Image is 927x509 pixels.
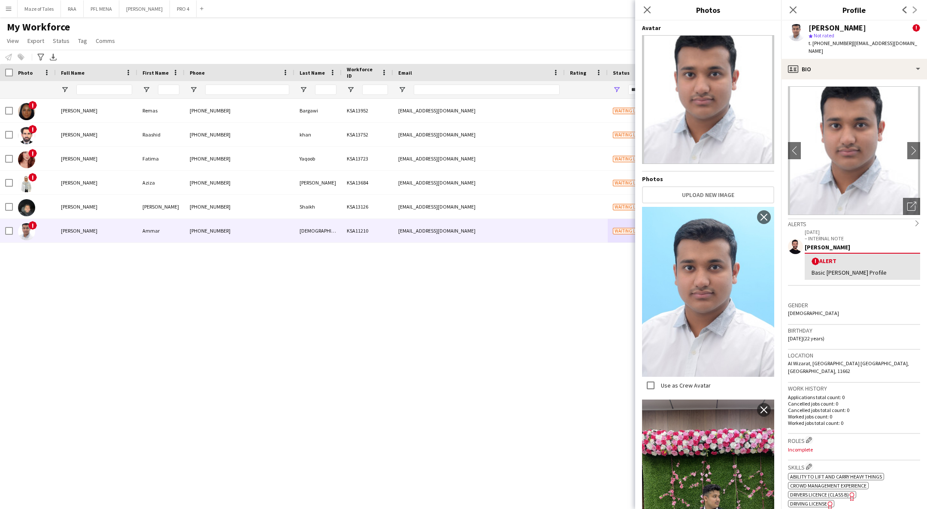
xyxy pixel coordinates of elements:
[790,482,866,489] span: Crowd management experience
[642,207,774,377] img: Crew photo 938155
[185,123,294,146] div: [PHONE_NUMBER]
[812,258,819,265] span: !
[809,40,917,54] span: | [EMAIL_ADDRESS][DOMAIN_NAME]
[142,86,150,94] button: Open Filter Menu
[137,147,185,170] div: Fatima
[788,335,824,342] span: [DATE] (22 years)
[78,37,87,45] span: Tag
[805,243,920,251] div: [PERSON_NAME]
[294,171,342,194] div: [PERSON_NAME]
[903,198,920,215] div: Open photos pop-in
[185,99,294,122] div: [PHONE_NUMBER]
[158,85,179,95] input: First Name Filter Input
[137,171,185,194] div: Aziza
[48,52,58,62] app-action-btn: Export XLSX
[96,37,115,45] span: Comms
[28,173,37,182] span: !
[781,59,927,79] div: Bio
[788,385,920,392] h3: Work history
[788,420,920,426] p: Worked jobs total count: 0
[809,40,853,46] span: t. [PHONE_NUMBER]
[119,0,170,17] button: [PERSON_NAME]
[18,127,35,144] img: Raashid khan
[3,35,22,46] a: View
[28,221,37,230] span: !
[788,413,920,420] p: Worked jobs count: 0
[185,195,294,218] div: [PHONE_NUMBER]
[294,219,342,242] div: [DEMOGRAPHIC_DATA]
[84,0,119,17] button: PFL MENA
[613,70,630,76] span: Status
[393,171,565,194] div: [EMAIL_ADDRESS][DOMAIN_NAME]
[61,86,69,94] button: Open Filter Menu
[7,21,70,33] span: My Workforce
[790,491,849,498] span: Drivers Licence (Class B)
[613,156,643,162] span: Waiting list
[788,436,920,445] h3: Roles
[342,219,393,242] div: KSA11210
[36,52,46,62] app-action-btn: Advanced filters
[788,86,920,215] img: Crew avatar or photo
[398,86,406,94] button: Open Filter Menu
[137,99,185,122] div: Remas
[342,147,393,170] div: KSA13723
[414,85,560,95] input: Email Filter Input
[788,327,920,334] h3: Birthday
[642,24,774,32] h4: Avatar
[659,382,711,389] label: Use as Crew Avatar
[137,219,185,242] div: Ammar
[790,500,827,507] span: Driving License
[613,228,643,234] span: Waiting list
[788,351,920,359] h3: Location
[642,175,774,183] h4: Photos
[393,123,565,146] div: [EMAIL_ADDRESS][DOMAIN_NAME]
[18,151,35,168] img: Fatima Yaqoob
[300,86,307,94] button: Open Filter Menu
[7,37,19,45] span: View
[613,86,621,94] button: Open Filter Menu
[92,35,118,46] a: Comms
[788,360,909,374] span: Al Wizarat, [GEOGRAPHIC_DATA] [GEOGRAPHIC_DATA], [GEOGRAPHIC_DATA], 11662
[613,204,643,210] span: Waiting list
[170,0,197,17] button: PRO 4
[315,85,336,95] input: Last Name Filter Input
[190,86,197,94] button: Open Filter Menu
[18,70,33,76] span: Photo
[61,0,84,17] button: RAA
[347,86,354,94] button: Open Filter Menu
[812,257,913,265] div: Alert
[18,0,61,17] button: Maze of Tales
[912,24,920,32] span: !
[805,229,920,235] p: [DATE]
[362,85,388,95] input: Workforce ID Filter Input
[61,227,97,234] span: [PERSON_NAME]
[205,85,289,95] input: Phone Filter Input
[342,171,393,194] div: KSA13684
[788,301,920,309] h3: Gender
[393,147,565,170] div: [EMAIL_ADDRESS][DOMAIN_NAME]
[18,175,35,192] img: Aziza Hamid
[642,186,774,203] button: Upload new image
[49,35,73,46] a: Status
[28,101,37,109] span: !
[18,199,35,216] img: Abdulrahman Shaikh
[76,85,132,95] input: Full Name Filter Input
[294,99,342,122] div: Bargawi
[790,473,882,480] span: Ability to lift and carry heavy things
[27,37,44,45] span: Export
[613,132,643,138] span: Waiting list
[61,131,97,138] span: [PERSON_NAME]
[812,269,913,276] div: Basic [PERSON_NAME] Profile
[814,32,834,39] span: Not rated
[24,35,48,46] a: Export
[781,4,927,15] h3: Profile
[398,70,412,76] span: Email
[294,123,342,146] div: khan
[294,147,342,170] div: Yaqoob
[185,219,294,242] div: [PHONE_NUMBER]
[788,394,920,400] p: Applications total count: 0
[788,407,920,413] p: Cancelled jobs total count: 0
[61,179,97,186] span: [PERSON_NAME]
[788,446,920,453] p: Incomplete
[28,149,37,158] span: !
